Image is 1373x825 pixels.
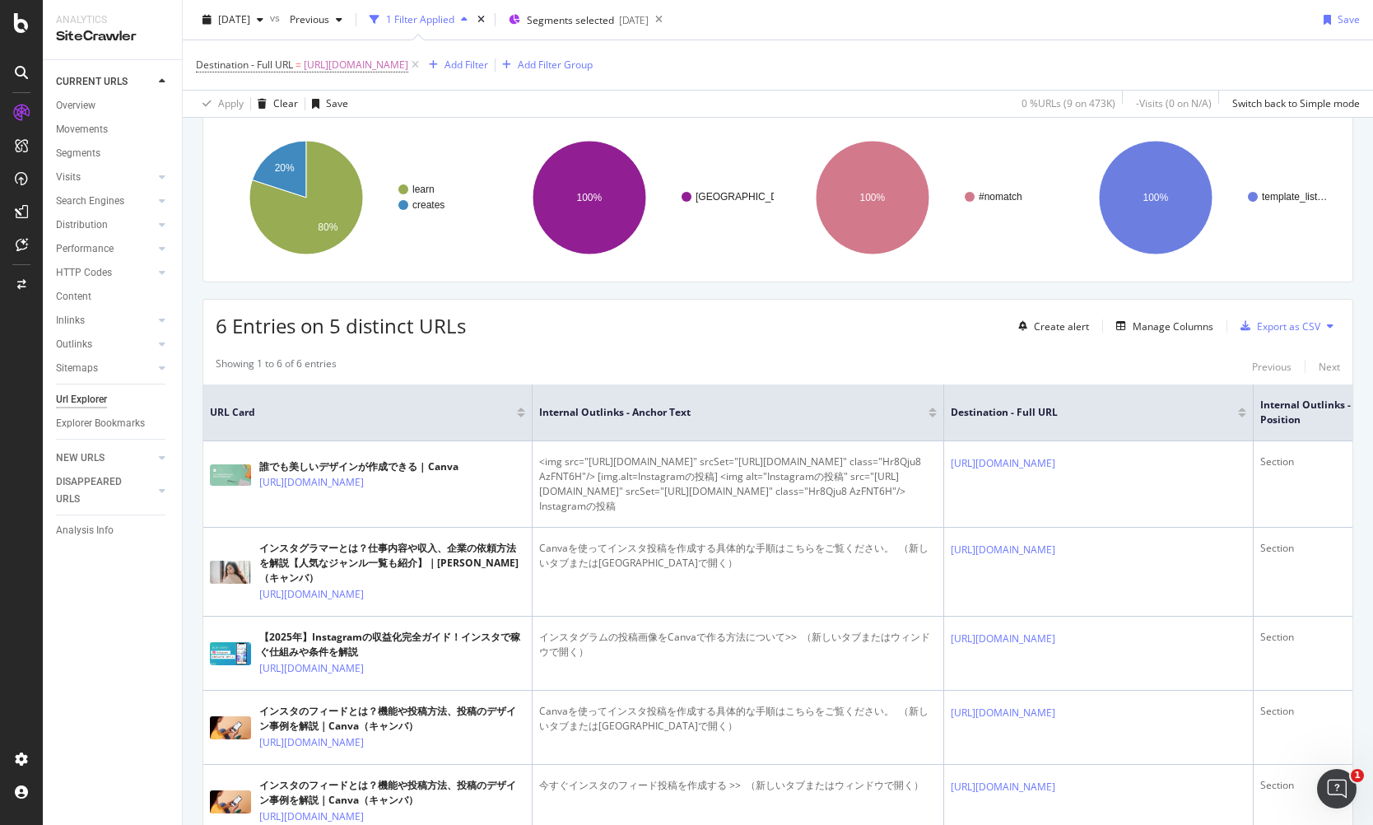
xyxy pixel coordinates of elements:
[56,193,154,210] a: Search Engines
[56,450,154,467] a: NEW URLS
[270,11,283,25] span: vs
[56,145,170,162] a: Segments
[273,96,298,110] div: Clear
[259,660,364,677] a: [URL][DOMAIN_NAME]
[56,360,98,377] div: Sitemaps
[1110,316,1213,336] button: Manage Columns
[216,312,466,339] span: 6 Entries on 5 distinct URLs
[305,91,348,117] button: Save
[56,240,114,258] div: Performance
[56,336,154,353] a: Outlinks
[56,288,91,305] div: Content
[539,541,937,571] div: Canvaを使ってインスタ投稿を作成する具体的な手順はこちらをご覧ください。 ⁠ （新しいタブまたは[GEOGRAPHIC_DATA]で開く）
[539,454,937,514] div: <img src="[URL][DOMAIN_NAME]" srcSet="[URL][DOMAIN_NAME]" class="Hr8Qju8 AzFNT6H"/> [img.alt=Inst...
[56,240,154,258] a: Performance
[577,192,603,203] text: 100%
[56,312,154,329] a: Inlinks
[412,199,444,211] text: creates
[951,405,1213,420] span: Destination - Full URL
[56,169,81,186] div: Visits
[318,221,337,233] text: 80%
[951,631,1055,647] a: [URL][DOMAIN_NAME]
[951,779,1055,795] a: [URL][DOMAIN_NAME]
[951,542,1055,558] a: [URL][DOMAIN_NAME]
[56,264,154,282] a: HTTP Codes
[56,473,139,508] div: DISAPPEARED URLS
[56,97,170,114] a: Overview
[304,54,408,77] span: [URL][DOMAIN_NAME]
[56,391,107,408] div: Url Explorer
[218,96,244,110] div: Apply
[56,473,154,508] a: DISAPPEARED URLS
[216,126,491,269] svg: A chart.
[1034,319,1089,333] div: Create alert
[539,630,937,660] div: インスタグラムの投稿画像をCanvaで作る方法について>> ⁠ （新しいタブまたはウィンドウで開く）
[56,73,154,91] a: CURRENT URLS
[496,55,593,75] button: Add Filter Group
[259,459,458,474] div: 誰でも美しいデザインが作成できる | Canva
[1012,313,1089,339] button: Create alert
[283,12,329,26] span: Previous
[1065,126,1340,269] svg: A chart.
[210,716,251,739] img: main image
[1252,360,1292,374] div: Previous
[56,27,169,46] div: SiteCrawler
[696,191,798,203] text: [GEOGRAPHIC_DATA]
[56,391,170,408] a: Url Explorer
[363,7,474,33] button: 1 Filter Applied
[56,450,105,467] div: NEW URLS
[283,7,349,33] button: Previous
[259,630,525,660] div: 【2025年】Instagramの収益化完全ガイド！インスタで稼ぐ仕組みや条件を解説
[1232,96,1360,110] div: Switch back to Simple mode
[499,126,774,269] svg: A chart.
[386,12,454,26] div: 1 Filter Applied
[979,191,1022,203] text: #nomatch
[1257,319,1320,333] div: Export as CSV
[259,474,364,491] a: [URL][DOMAIN_NAME]
[1317,769,1357,809] iframe: Intercom live chat
[216,357,337,376] div: Showing 1 to 6 of 6 entries
[210,561,251,584] img: main image
[539,704,937,734] div: Canvaを使ってインスタ投稿を作成する具体的な手順はこちらをご覧ください。 ⁠ （新しいタブまたは[GEOGRAPHIC_DATA]で開く）
[782,126,1057,269] svg: A chart.
[1143,192,1169,203] text: 100%
[860,192,886,203] text: 100%
[412,184,435,195] text: learn
[518,58,593,72] div: Add Filter Group
[1136,96,1212,110] div: - Visits ( 0 on N/A )
[1252,357,1292,376] button: Previous
[1338,12,1360,26] div: Save
[251,91,298,117] button: Clear
[56,522,170,539] a: Analysis Info
[196,58,293,72] span: Destination - Full URL
[1351,769,1364,782] span: 1
[539,778,937,793] div: 今すぐインスタのフィード投稿を作成する >> ⁠ （新しいタブまたはウィンドウで開く）
[210,405,513,420] span: URL Card
[56,145,100,162] div: Segments
[1262,191,1327,203] text: template_list…
[196,7,270,33] button: [DATE]
[56,217,108,234] div: Distribution
[56,415,170,432] a: Explorer Bookmarks
[56,121,108,138] div: Movements
[210,790,251,813] img: main image
[1234,313,1320,339] button: Export as CSV
[56,97,95,114] div: Overview
[56,217,154,234] a: Distribution
[296,58,301,72] span: =
[275,162,295,174] text: 20%
[259,541,525,585] div: インスタグラマーとは？仕事内容や収入、企業の依頼方法を解説【人気なジャンル一覧も紹介】｜[PERSON_NAME]（キャンバ）
[422,55,488,75] button: Add Filter
[56,73,128,91] div: CURRENT URLS
[1226,91,1360,117] button: Switch back to Simple mode
[56,312,85,329] div: Inlinks
[56,169,154,186] a: Visits
[218,12,250,26] span: 2025 Sep. 14th
[1319,360,1340,374] div: Next
[259,704,525,734] div: インスタのフィードとは？機能や投稿方法、投稿のデザイン事例を解説｜Canva（キャンバ）
[210,642,251,665] img: main image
